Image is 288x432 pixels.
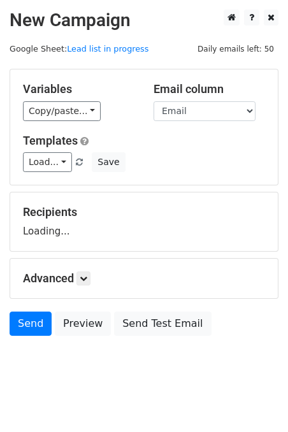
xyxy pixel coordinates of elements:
a: Send [10,312,52,336]
h5: Variables [23,82,134,96]
h5: Recipients [23,205,265,219]
span: Daily emails left: 50 [193,42,278,56]
a: Preview [55,312,111,336]
button: Save [92,152,125,172]
div: Loading... [23,205,265,238]
a: Copy/paste... [23,101,101,121]
h2: New Campaign [10,10,278,31]
a: Lead list in progress [67,44,148,54]
a: Load... [23,152,72,172]
h5: Email column [154,82,265,96]
h5: Advanced [23,271,265,285]
a: Daily emails left: 50 [193,44,278,54]
a: Send Test Email [114,312,211,336]
small: Google Sheet: [10,44,148,54]
a: Templates [23,134,78,147]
